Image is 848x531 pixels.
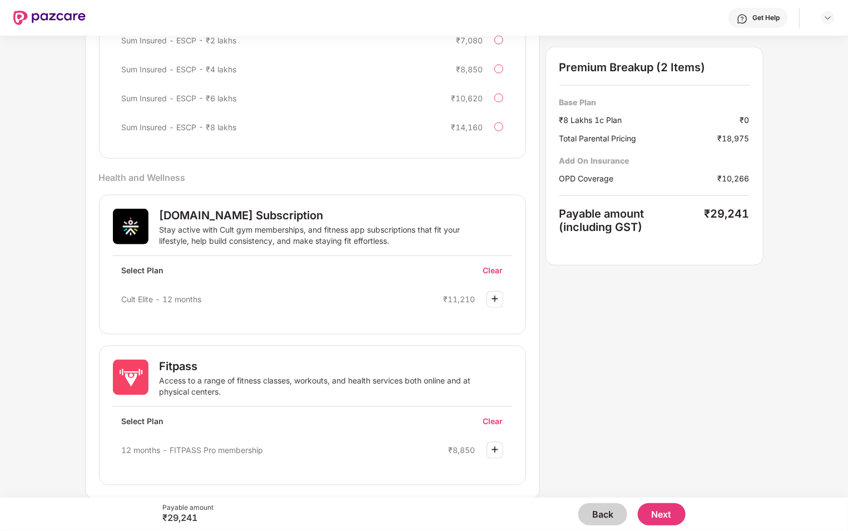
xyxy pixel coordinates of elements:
span: 12 months - FITPASS Pro membership [122,445,264,455]
div: ₹8,850 [449,445,475,455]
span: Sum Insured - ESCP - ₹2 lakhs [122,36,237,45]
div: [DOMAIN_NAME] Subscription [160,209,512,222]
button: Back [578,503,627,525]
span: Sum Insured - ESCP - ₹6 lakhs [122,94,237,103]
div: Total Parental Pricing [559,132,718,144]
div: Select Plan [113,416,173,435]
div: OPD Coverage [559,173,718,184]
span: Cult Elite - 12 months [122,294,202,304]
div: Add On Insurance [559,155,750,166]
div: ₹18,975 [718,132,750,144]
div: Get Help [752,13,780,22]
img: svg+xml;base64,PHN2ZyBpZD0iRHJvcGRvd24tMzJ4MzIiIHhtbG5zPSJodHRwOi8vd3d3LnczLm9yZy8yMDAwL3N2ZyIgd2... [824,13,832,22]
div: Clear [483,265,512,276]
div: ₹10,620 [452,94,483,103]
button: Next [638,503,686,525]
div: ₹7,080 [457,36,483,45]
div: Stay active with Cult gym memberships, and fitness app subscriptions that fit your lifestyle, hel... [160,224,490,247]
span: (including GST) [559,220,643,234]
div: Fitpass [160,360,512,373]
div: Payable amount [559,207,705,234]
div: ₹29,241 [705,207,750,234]
span: Sum Insured - ESCP - ₹4 lakhs [122,65,237,74]
img: Fitpass [113,360,148,395]
div: Base Plan [559,97,750,107]
div: ₹29,241 [163,512,214,523]
img: New Pazcare Logo [13,11,86,25]
div: ₹8 Lakhs 1c Plan [559,114,740,126]
span: Sum Insured - ESCP - ₹8 lakhs [122,122,237,132]
img: svg+xml;base64,PHN2ZyBpZD0iUGx1cy0zMngzMiIgeG1sbnM9Imh0dHA6Ly93d3cudzMub3JnLzIwMDAvc3ZnIiB3aWR0aD... [488,443,502,456]
div: ₹10,266 [718,173,750,184]
div: Payable amount [163,503,214,512]
div: Select Plan [113,265,173,284]
div: Health and Wellness [99,172,526,184]
div: ₹14,160 [452,122,483,132]
div: Clear [483,416,512,426]
img: svg+xml;base64,PHN2ZyBpZD0iSGVscC0zMngzMiIgeG1sbnM9Imh0dHA6Ly93d3cudzMub3JnLzIwMDAvc3ZnIiB3aWR0aD... [737,13,748,24]
div: ₹11,210 [444,294,475,304]
div: Access to a range of fitness classes, workouts, and health services both online and at physical c... [160,375,490,397]
div: Premium Breakup (2 Items) [559,61,750,74]
img: svg+xml;base64,PHN2ZyBpZD0iUGx1cy0zMngzMiIgeG1sbnM9Imh0dHA6Ly93d3cudzMub3JnLzIwMDAvc3ZnIiB3aWR0aD... [488,292,502,306]
img: Cult.Fit Subscription [113,209,148,244]
div: ₹8,850 [457,65,483,74]
div: ₹0 [740,114,750,126]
